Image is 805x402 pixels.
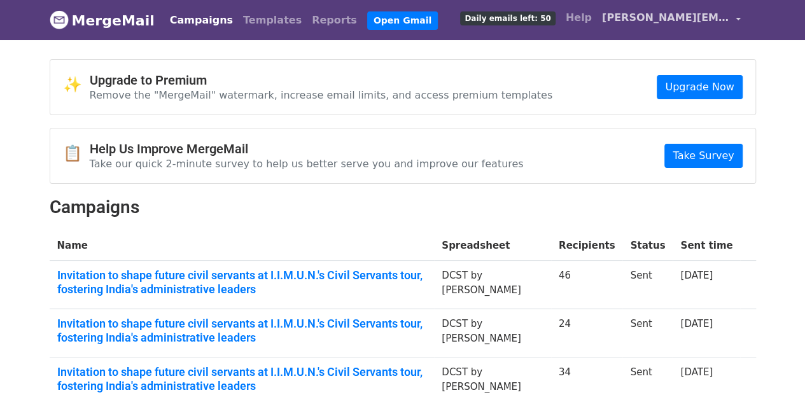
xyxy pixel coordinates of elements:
[622,231,673,261] th: Status
[434,231,551,261] th: Spreadsheet
[673,231,740,261] th: Sent time
[551,231,623,261] th: Recipients
[63,144,90,163] span: 📋
[90,88,553,102] p: Remove the "MergeMail" watermark, increase email limits, and access premium templates
[57,268,427,296] a: Invitation to shape future civil servants at I.I.M.U.N.'s Civil Servants tour, fostering India's ...
[165,8,238,33] a: Campaigns
[602,10,729,25] span: [PERSON_NAME][EMAIL_ADDRESS][DOMAIN_NAME]
[551,261,623,309] td: 46
[50,231,435,261] th: Name
[741,341,805,402] iframe: Chat Widget
[657,75,742,99] a: Upgrade Now
[680,366,713,378] a: [DATE]
[597,5,746,35] a: [PERSON_NAME][EMAIL_ADDRESS][DOMAIN_NAME]
[90,157,524,170] p: Take our quick 2-minute survey to help us better serve you and improve our features
[455,5,560,31] a: Daily emails left: 50
[90,141,524,156] h4: Help Us Improve MergeMail
[50,7,155,34] a: MergeMail
[622,261,673,309] td: Sent
[622,309,673,357] td: Sent
[50,197,756,218] h2: Campaigns
[460,11,555,25] span: Daily emails left: 50
[90,73,553,88] h4: Upgrade to Premium
[664,144,742,168] a: Take Survey
[50,10,69,29] img: MergeMail logo
[367,11,438,30] a: Open Gmail
[561,5,597,31] a: Help
[680,318,713,329] a: [DATE]
[680,270,713,281] a: [DATE]
[307,8,362,33] a: Reports
[57,365,427,392] a: Invitation to shape future civil servants at I.I.M.U.N.'s Civil Servants tour, fostering India's ...
[434,309,551,357] td: DCST by [PERSON_NAME]
[63,76,90,94] span: ✨
[434,261,551,309] td: DCST by [PERSON_NAME]
[551,309,623,357] td: 24
[238,8,307,33] a: Templates
[57,317,427,344] a: Invitation to shape future civil servants at I.I.M.U.N.'s Civil Servants tour, fostering India's ...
